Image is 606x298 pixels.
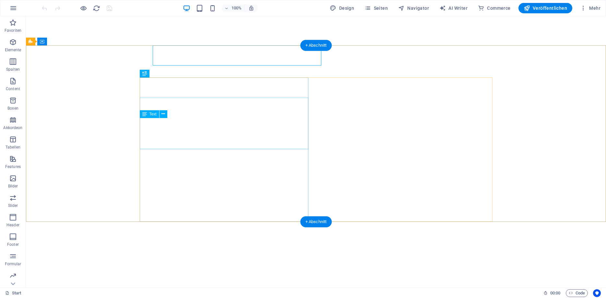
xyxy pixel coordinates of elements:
span: : [555,291,556,295]
div: + Abschnitt [300,216,332,227]
h6: 100% [232,4,242,12]
button: reload [92,4,100,12]
button: 100% [222,4,245,12]
button: Design [327,3,357,13]
button: Navigator [396,3,432,13]
button: Commerce [475,3,513,13]
p: Formular [5,261,21,267]
span: Veröffentlichen [524,5,567,11]
button: Code [566,289,588,297]
span: Seiten [364,5,388,11]
span: 00 00 [550,289,560,297]
span: Code [569,289,585,297]
button: Veröffentlichen [518,3,572,13]
div: Design (Strg+Alt+Y) [327,3,357,13]
button: Klicke hier, um den Vorschau-Modus zu verlassen [79,4,87,12]
a: Klick, um Auswahl aufzuheben. Doppelklick öffnet Seitenverwaltung [5,289,21,297]
button: Usercentrics [593,289,601,297]
div: + Abschnitt [300,40,332,51]
p: Akkordeon [3,125,22,130]
span: Text [149,112,157,116]
p: Slider [8,203,18,208]
p: Bilder [8,184,18,189]
h6: Session-Zeit [543,289,561,297]
span: AI Writer [439,5,468,11]
p: Tabellen [6,145,20,150]
span: Design [330,5,354,11]
p: Favoriten [5,28,21,33]
p: Spalten [6,67,20,72]
p: Boxen [7,106,18,111]
p: Elemente [5,47,21,53]
button: AI Writer [437,3,470,13]
p: Features [5,164,21,169]
i: Seite neu laden [93,5,100,12]
p: Header [6,222,19,228]
span: Navigator [398,5,429,11]
span: Mehr [580,5,600,11]
p: Content [6,86,20,91]
span: Commerce [478,5,511,11]
i: Bei Größenänderung Zoomstufe automatisch an das gewählte Gerät anpassen. [248,5,254,11]
button: Mehr [577,3,603,13]
p: Footer [7,242,19,247]
button: Seiten [362,3,390,13]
